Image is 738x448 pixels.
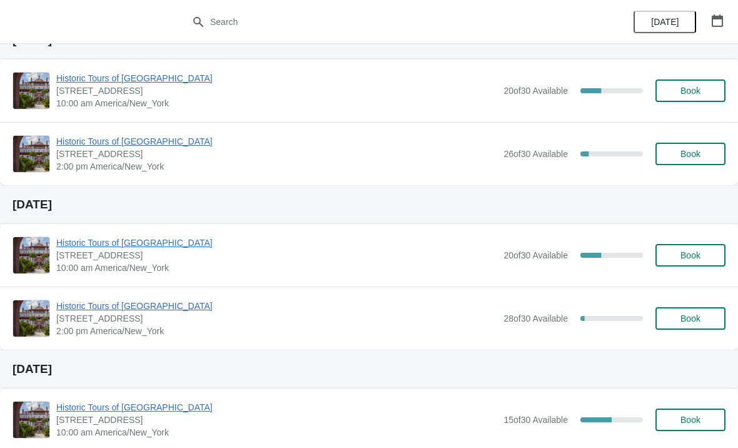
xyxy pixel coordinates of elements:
span: [STREET_ADDRESS] [56,148,497,160]
button: [DATE] [634,11,696,33]
button: Book [655,244,725,267]
span: Historic Tours of [GEOGRAPHIC_DATA] [56,401,497,414]
span: 20 of 30 Available [503,250,568,260]
span: [STREET_ADDRESS] [56,249,497,262]
span: 28 of 30 Available [503,313,568,323]
span: Book [680,86,700,96]
span: 10:00 am America/New_York [56,426,497,439]
input: Search [210,11,553,33]
span: [STREET_ADDRESS] [56,414,497,426]
span: [STREET_ADDRESS] [56,84,497,97]
span: 10:00 am America/New_York [56,262,497,274]
span: [DATE] [651,17,679,27]
span: 2:00 pm America/New_York [56,325,497,337]
span: Historic Tours of [GEOGRAPHIC_DATA] [56,237,497,249]
span: Historic Tours of [GEOGRAPHIC_DATA] [56,135,497,148]
button: Book [655,143,725,165]
img: Historic Tours of Flagler College | 74 King Street, St. Augustine, FL, USA | 10:00 am America/New... [13,237,49,273]
span: 15 of 30 Available [503,415,568,425]
button: Book [655,79,725,102]
span: Book [680,250,700,260]
h2: [DATE] [13,198,725,211]
span: Book [680,415,700,425]
img: Historic Tours of Flagler College | 74 King Street, St. Augustine, FL, USA | 10:00 am America/New... [13,73,49,109]
span: 2:00 pm America/New_York [56,160,497,173]
span: 20 of 30 Available [503,86,568,96]
span: Book [680,313,700,323]
img: Historic Tours of Flagler College | 74 King Street, St. Augustine, FL, USA | 2:00 pm America/New_... [13,136,49,172]
button: Book [655,307,725,330]
span: Book [680,149,700,159]
span: Historic Tours of [GEOGRAPHIC_DATA] [56,72,497,84]
span: [STREET_ADDRESS] [56,312,497,325]
img: Historic Tours of Flagler College | 74 King Street, St. Augustine, FL, USA | 2:00 pm America/New_... [13,300,49,337]
h2: [DATE] [13,363,725,375]
span: 26 of 30 Available [503,149,568,159]
button: Book [655,409,725,431]
img: Historic Tours of Flagler College | 74 King Street, St. Augustine, FL, USA | 10:00 am America/New... [13,402,49,438]
span: 10:00 am America/New_York [56,97,497,109]
span: Historic Tours of [GEOGRAPHIC_DATA] [56,300,497,312]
